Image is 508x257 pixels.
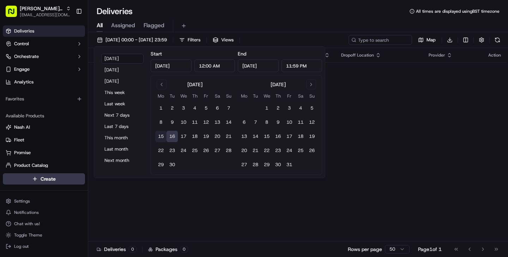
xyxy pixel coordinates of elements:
[155,117,167,128] button: 8
[14,28,34,34] span: Deliveries
[101,99,144,109] button: Last week
[6,150,82,156] a: Promise
[200,117,212,128] button: 12
[416,8,500,14] span: All times are displayed using BST timezone
[14,221,40,227] span: Chat with us!
[57,155,116,168] a: 💻API Documentation
[295,145,306,156] button: 25
[167,131,178,142] button: 16
[6,137,82,143] a: Fleet
[15,68,28,80] img: 1753817452368-0c19585d-7be3-40d9-9a41-2dc781b3d1eb
[306,145,317,156] button: 26
[14,41,29,47] span: Control
[3,134,85,146] button: Fleet
[70,175,85,181] span: Pylon
[41,175,56,182] span: Create
[148,246,188,253] div: Packages
[20,5,63,12] button: [PERSON_NAME]'s Original
[200,131,212,142] button: 19
[4,155,57,168] a: 📗Knowledge Base
[429,52,445,58] span: Provider
[120,70,128,78] button: Start new chat
[101,54,144,64] button: [DATE]
[261,145,272,156] button: 22
[101,144,144,154] button: Last month
[3,3,73,20] button: [PERSON_NAME]'s Original[EMAIL_ADDRESS][DOMAIN_NAME]
[178,103,189,114] button: 3
[167,145,178,156] button: 23
[3,76,85,88] a: Analytics
[3,219,85,229] button: Chat with us!
[14,110,20,116] img: 1736555255976-a54dd68f-1ca7-489b-9aae-adbdc363a1c4
[167,117,178,128] button: 9
[189,103,200,114] button: 4
[155,92,167,100] th: Monday
[187,81,202,88] div: [DATE]
[101,76,144,86] button: [DATE]
[3,51,85,62] button: Orchestrate
[7,159,13,164] div: 📗
[14,53,39,60] span: Orchestrate
[7,122,18,133] img: Joana Marie Avellanoza
[3,230,85,240] button: Toggle Theme
[6,162,82,169] a: Product Catalog
[129,246,137,252] div: 0
[7,7,21,21] img: Nash
[223,92,234,100] th: Sunday
[14,124,30,130] span: Nash AI
[111,21,135,30] span: Assigned
[295,131,306,142] button: 18
[178,131,189,142] button: 17
[14,232,42,238] span: Toggle Theme
[348,246,382,253] p: Rows per page
[284,131,295,142] button: 17
[155,103,167,114] button: 1
[272,145,284,156] button: 23
[151,51,162,57] label: Start
[488,52,501,58] div: Action
[14,162,48,169] span: Product Catalog
[250,145,261,156] button: 21
[3,173,85,185] button: Create
[101,110,144,120] button: Next 7 days
[261,131,272,142] button: 15
[167,159,178,170] button: 30
[272,92,284,100] th: Thursday
[22,129,93,134] span: [PERSON_NAME] [PERSON_NAME]
[20,12,71,18] button: [EMAIL_ADDRESS][DOMAIN_NAME]
[101,65,144,75] button: [DATE]
[176,35,204,45] button: Filters
[155,145,167,156] button: 22
[14,137,24,143] span: Fleet
[200,145,212,156] button: 26
[109,90,128,99] button: See all
[62,110,77,115] span: [DATE]
[189,145,200,156] button: 25
[284,117,295,128] button: 10
[32,68,116,75] div: Start new chat
[272,117,284,128] button: 9
[189,117,200,128] button: 11
[167,103,178,114] button: 2
[212,103,223,114] button: 6
[91,76,504,82] div: No results.
[272,131,284,142] button: 16
[7,68,20,80] img: 1736555255976-a54dd68f-1ca7-489b-9aae-adbdc363a1c4
[3,110,85,122] div: Available Products
[223,145,234,156] button: 28
[194,59,235,72] input: Time
[101,156,144,165] button: Next month
[14,244,29,249] span: Log out
[427,37,436,43] span: Map
[272,159,284,170] button: 30
[238,131,250,142] button: 13
[14,66,30,72] span: Engage
[223,103,234,114] button: 7
[14,158,54,165] span: Knowledge Base
[95,129,97,134] span: •
[306,103,317,114] button: 5
[97,21,103,30] span: All
[306,131,317,142] button: 19
[188,37,200,43] span: Filters
[212,117,223,128] button: 13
